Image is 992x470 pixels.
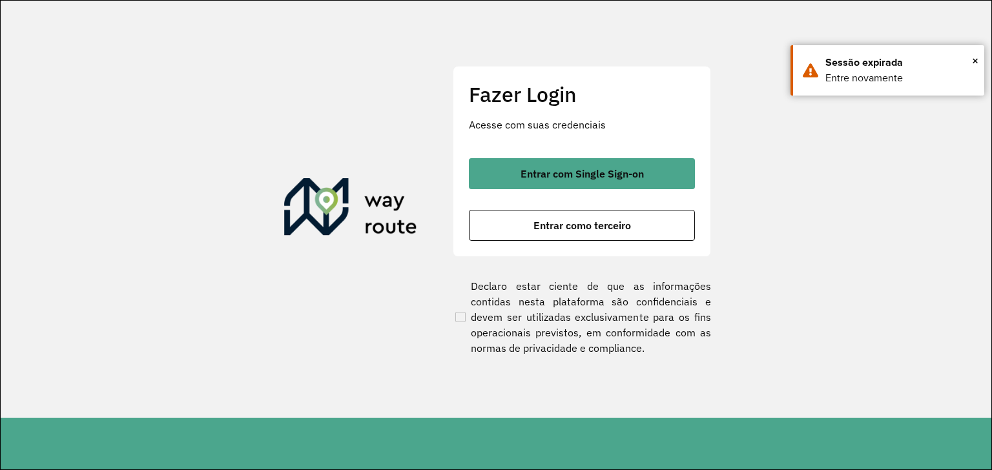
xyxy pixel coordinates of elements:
h2: Fazer Login [469,82,695,107]
img: Roteirizador AmbevTech [284,178,417,240]
label: Declaro estar ciente de que as informações contidas nesta plataforma são confidenciais e devem se... [453,278,711,356]
p: Acesse com suas credenciais [469,117,695,132]
span: Entrar com Single Sign-on [521,169,644,179]
span: Entrar como terceiro [533,220,631,230]
div: Sessão expirada [825,55,975,70]
div: Entre novamente [825,70,975,86]
button: Close [972,51,978,70]
button: button [469,158,695,189]
span: × [972,51,978,70]
button: button [469,210,695,241]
